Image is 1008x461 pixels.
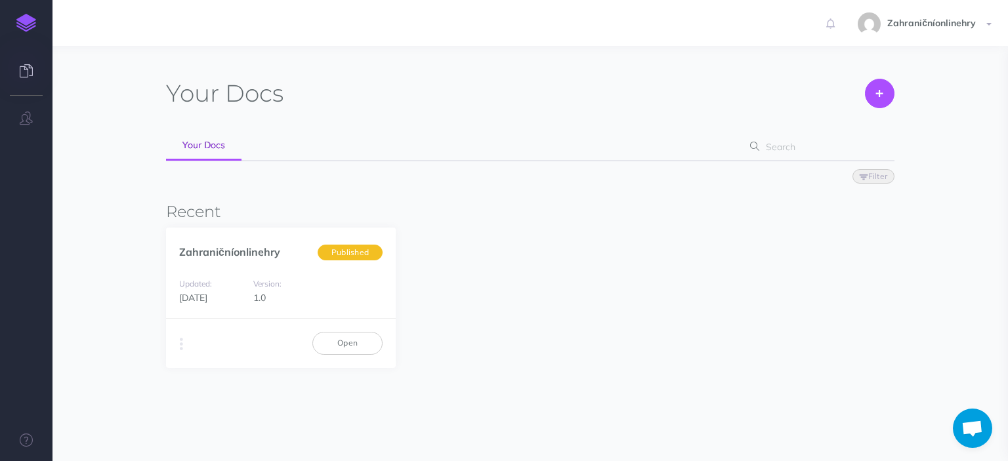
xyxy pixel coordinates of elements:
[180,335,183,353] i: More actions
[953,409,992,448] div: Открытый чат
[166,79,219,108] span: Your
[16,14,36,32] img: logo-mark.svg
[179,279,212,289] small: Updated:
[166,79,283,108] h1: Docs
[253,292,266,304] span: 1.0
[881,17,982,29] span: Zahraničníonlinehry
[182,139,225,151] span: Your Docs
[762,135,874,159] input: Search
[166,131,241,161] a: Your Docs
[312,332,383,354] a: Open
[179,245,280,258] a: Zahraničníonlinehry
[852,169,894,184] button: Filter
[858,12,881,35] img: 02f067bc02a4e769c0fc1d4639bc8a05.jpg
[166,203,894,220] h3: Recent
[179,292,207,304] span: [DATE]
[253,279,282,289] small: Version:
